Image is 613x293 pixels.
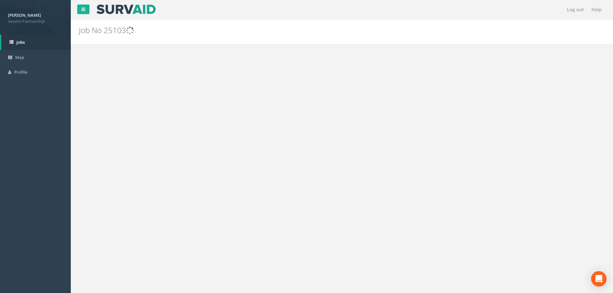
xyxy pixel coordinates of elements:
[8,11,63,24] a: [PERSON_NAME] Severn Partnership
[1,35,71,50] a: Jobs
[8,18,63,24] span: Severn Partnership
[14,69,27,75] span: Profile
[15,54,24,60] span: Map
[8,12,41,18] strong: [PERSON_NAME]
[79,26,516,34] h2: Job No 25103
[591,271,607,287] div: Open Intercom Messenger
[16,39,25,45] span: Jobs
